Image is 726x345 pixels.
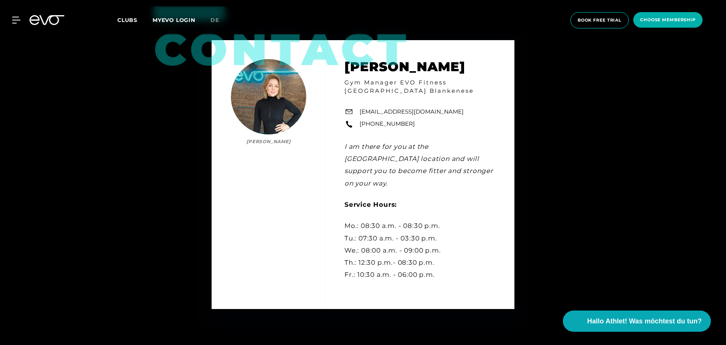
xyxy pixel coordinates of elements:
[587,316,702,326] span: Hallo Athlet! Was möchtest du tun?
[578,17,622,23] span: book free trial
[360,120,415,128] a: [PHONE_NUMBER]
[640,17,696,23] span: choose membership
[210,17,219,23] span: de
[210,16,228,25] a: de
[360,108,464,116] a: [EMAIL_ADDRESS][DOMAIN_NAME]
[568,12,631,28] a: book free trial
[117,16,153,23] a: Clubs
[117,17,137,23] span: Clubs
[563,311,711,332] button: Hallo Athlet! Was möchtest du tun?
[153,17,195,23] a: MYEVO LOGIN
[631,12,705,28] a: choose membership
